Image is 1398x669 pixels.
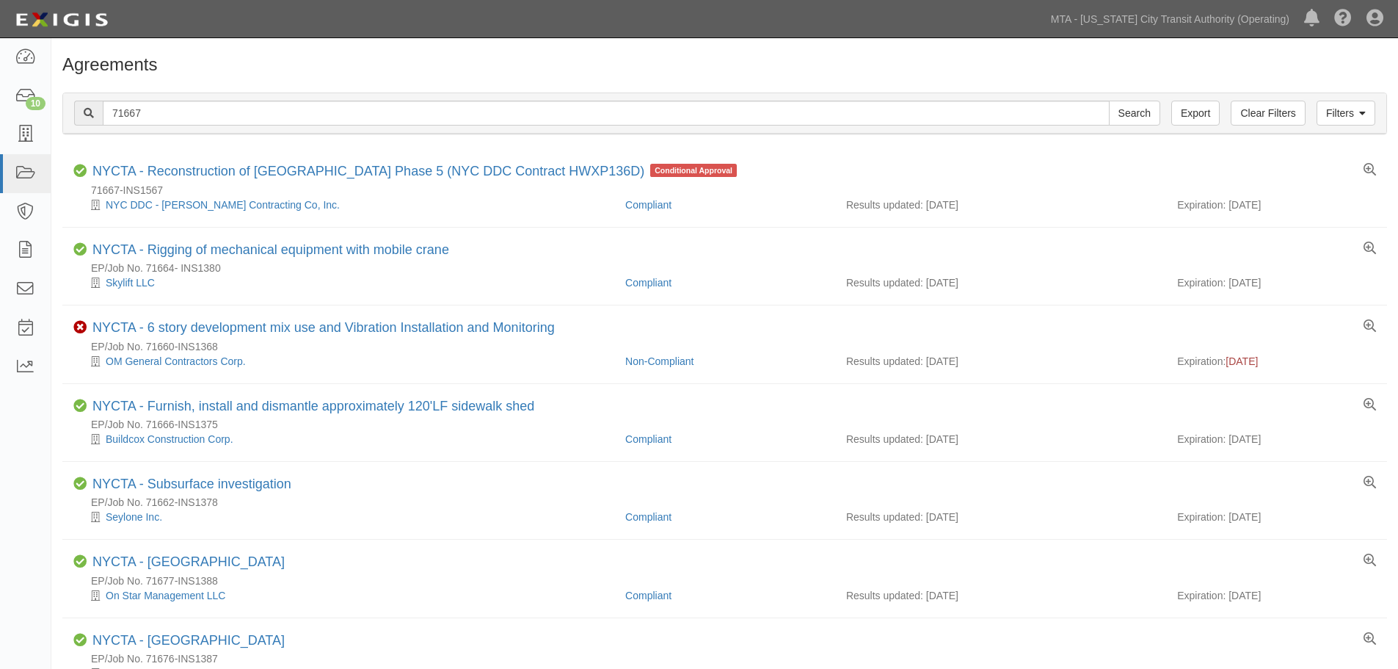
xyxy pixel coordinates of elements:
a: NYCTA - Rigging of mechanical equipment with mobile crane [92,242,449,257]
i: Compliant [73,634,87,647]
a: NYCTA - [GEOGRAPHIC_DATA] [92,554,285,569]
div: Results updated: [DATE] [846,275,1155,290]
a: Compliant [625,511,671,523]
div: Expiration: [DATE] [1177,510,1376,524]
div: Skylift LLC [73,275,614,290]
a: Non-Compliant [625,355,693,367]
div: EP/Job No. 71662-INS1378 [73,495,1387,510]
a: View results summary [1364,399,1376,412]
div: Results updated: [DATE] [846,432,1155,446]
div: On Star Management LLC [73,588,614,603]
a: View results summary [1364,554,1376,568]
a: NYC DDC - [PERSON_NAME] Contracting Co, Inc. [106,199,340,211]
div: NYCTA - New Building [92,633,285,649]
div: Expiration: [DATE] [1177,198,1376,212]
i: Help Center - Complianz [1334,10,1352,28]
a: Seylone Inc. [106,511,162,523]
a: View results summary [1364,242,1376,256]
div: Expiration: [DATE] [1177,432,1376,446]
a: Buildcox Construction Corp. [106,433,233,445]
div: Results updated: [DATE] [846,588,1155,603]
div: EP/Job No. 71677-INS1388 [73,574,1387,588]
i: Non-Compliant [73,321,87,334]
div: Expiration: [1177,354,1376,369]
a: Compliant [625,433,671,445]
div: NYCTA - Furnish, install and dismantle approximately 120'LF sidewalk shed [92,399,534,415]
div: EP/Job No. 71676-INS1387 [73,651,1387,666]
a: Skylift LLC [106,277,155,289]
input: Search [1109,101,1160,126]
a: NYCTA - Furnish, install and dismantle approximately 120'LF sidewalk shed [92,399,534,413]
i: Compliant [73,243,87,256]
img: Logo [11,7,112,33]
div: NYCTA - Subsurface investigation [92,477,291,493]
a: NYCTA - [GEOGRAPHIC_DATA] [92,633,285,648]
i: Compliant [73,399,87,413]
span: [DATE] [1226,355,1258,367]
div: 10 [26,97,45,110]
div: NYCTA - Rigging of mechanical equipment with mobile crane [92,242,449,258]
div: Buildcox Construction Corp. [73,432,614,446]
input: Search [103,101,1110,126]
span: Conditional Approval [650,164,737,177]
div: Expiration: [DATE] [1177,275,1376,290]
a: Filters [1317,101,1375,126]
a: Clear Filters [1231,101,1305,126]
div: Results updated: [DATE] [846,354,1155,369]
div: 71667-INS1567 [73,183,1387,198]
div: EP/Job No. 71666-INS1375 [73,417,1387,432]
a: View results summary [1364,477,1376,490]
a: NYCTA - Subsurface investigation [92,477,291,491]
a: MTA - [US_STATE] City Transit Authority (Operating) [1044,4,1297,34]
a: Export [1171,101,1220,126]
a: Compliant [625,277,671,289]
a: View results summary [1364,633,1376,646]
div: EP/Job No. 71660-INS1368 [73,339,1387,354]
a: On Star Management LLC [106,590,225,601]
div: EP/Job No. 71664- INS1380 [73,261,1387,275]
a: Compliant [625,590,671,601]
i: Compliant [73,164,87,178]
a: NYCTA - Reconstruction of [GEOGRAPHIC_DATA] Phase 5 (NYC DDC Contract HWXP136D) [92,164,644,178]
i: Compliant [73,477,87,491]
a: View results summary [1364,320,1376,333]
div: Seylone Inc. [73,510,614,524]
div: NYC DDC - Perfetto Contracting Co, Inc. [73,198,614,212]
div: NYCTA - Reconstruction of Grand Concourse Phase 5 (NYC DDC Contract HWXP136D) [92,164,737,180]
div: Results updated: [DATE] [846,198,1155,212]
a: OM General Contractors Corp. [106,355,246,367]
div: NYCTA - 6 story development mix use and Vibration Installation and Monitoring [92,320,555,336]
i: Compliant [73,555,87,568]
a: View results summary [1364,164,1376,177]
h1: Agreements [62,55,1387,74]
div: OM General Contractors Corp. [73,354,614,369]
a: NYCTA - 6 story development mix use and Vibration Installation and Monitoring [92,320,555,335]
div: Expiration: [DATE] [1177,588,1376,603]
div: Results updated: [DATE] [846,510,1155,524]
a: Compliant [625,199,671,211]
div: NYCTA - New Building [92,554,285,571]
